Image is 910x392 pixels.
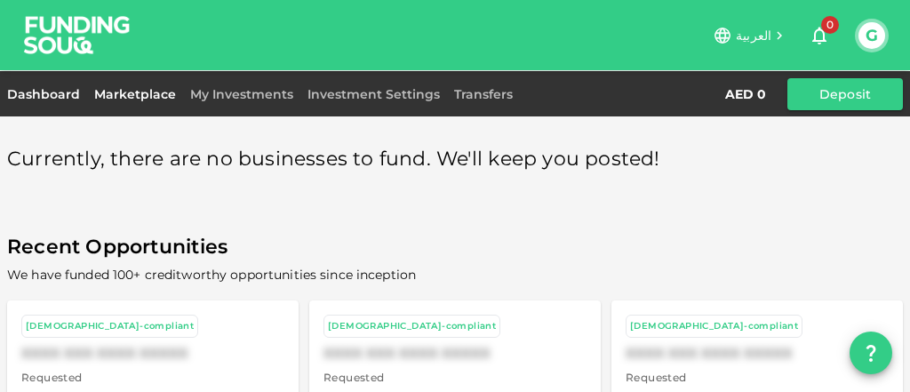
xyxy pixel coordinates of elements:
div: AED 0 [725,86,766,102]
button: G [858,22,885,49]
span: العربية [736,28,771,44]
div: [DEMOGRAPHIC_DATA]-compliant [328,319,496,334]
span: Currently, there are no businesses to fund. We'll keep you posted! [7,142,660,177]
span: Requested [626,369,731,387]
button: 0 [802,18,837,53]
a: My Investments [183,86,300,102]
div: [DEMOGRAPHIC_DATA]-compliant [26,319,194,334]
span: 0 [821,16,839,34]
span: Recent Opportunities [7,230,903,265]
div: XXXX XXX XXXX XXXXX [21,345,284,362]
span: Requested [21,369,132,387]
span: We have funded 100+ creditworthy opportunities since inception [7,267,416,283]
a: Transfers [447,86,520,102]
a: Investment Settings [300,86,447,102]
button: Deposit [787,78,903,110]
a: Dashboard [7,86,87,102]
span: Requested [323,369,433,387]
button: question [850,332,892,374]
a: Marketplace [87,86,183,102]
div: XXXX XXX XXXX XXXXX [626,345,889,362]
div: XXXX XXX XXXX XXXXX [323,345,587,362]
div: [DEMOGRAPHIC_DATA]-compliant [630,319,798,334]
